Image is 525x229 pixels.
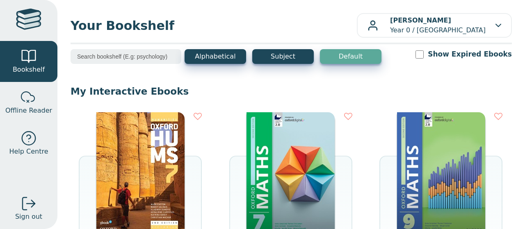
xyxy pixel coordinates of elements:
p: My Interactive Ebooks [71,85,512,97]
button: Default [320,49,381,64]
button: [PERSON_NAME]Year 0 / [GEOGRAPHIC_DATA] [357,13,512,38]
span: Bookshelf [13,65,45,75]
input: Search bookshelf (E.g: psychology) [71,49,181,64]
span: Help Centre [9,147,48,156]
b: [PERSON_NAME] [390,16,451,24]
p: Year 0 / [GEOGRAPHIC_DATA] [390,16,486,35]
label: Show Expired Ebooks [428,49,512,59]
span: Sign out [15,212,42,222]
span: Your Bookshelf [71,16,357,35]
span: Offline Reader [5,106,52,116]
button: Alphabetical [185,49,246,64]
button: Subject [252,49,314,64]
